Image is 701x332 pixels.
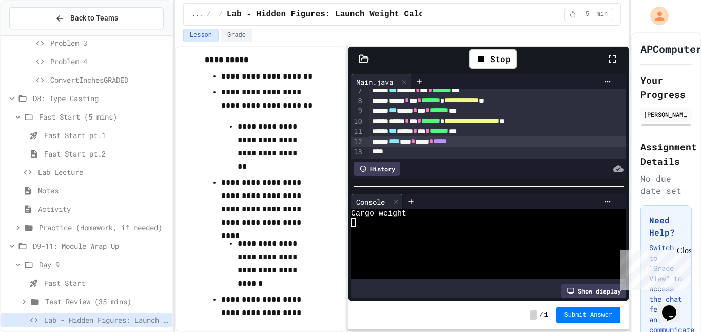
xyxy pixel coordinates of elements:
[50,56,168,67] span: Problem 4
[351,137,364,147] div: 12
[544,311,548,319] span: 1
[579,10,596,18] span: 5
[50,74,168,85] span: ConvertInchesGRADED
[39,222,168,233] span: Practice (Homework, if needed)
[539,311,543,319] span: /
[351,197,390,207] div: Console
[351,147,364,158] div: 13
[644,110,689,119] div: [PERSON_NAME]
[44,315,168,325] span: Lab - Hidden Figures: Launch Weight Calculator
[45,296,168,307] span: Test Review (35 mins)
[38,167,168,178] span: Lab Lecture
[351,86,364,96] div: 7
[469,49,517,69] div: Stop
[221,29,252,42] button: Grade
[44,148,168,159] span: Fast Start pt.2
[183,29,219,42] button: Lesson
[351,74,411,89] div: Main.java
[39,259,168,270] span: Day 9
[50,37,168,48] span: Problem 3
[219,10,223,18] span: /
[33,93,168,104] span: D8: Type Casting
[640,140,692,168] h2: Assignment Details
[351,76,398,87] div: Main.java
[351,209,406,218] span: Cargo weight
[640,73,692,102] h2: Your Progress
[4,4,71,65] div: Chat with us now!Close
[616,246,691,290] iframe: chat widget
[530,310,537,320] span: -
[649,214,683,239] h3: Need Help?
[38,185,168,196] span: Notes
[9,7,164,29] button: Back to Teams
[227,8,454,21] span: Lab - Hidden Figures: Launch Weight Calculator
[351,194,403,209] div: Console
[351,127,364,137] div: 11
[44,278,168,288] span: Fast Start
[564,311,613,319] span: Submit Answer
[351,106,364,116] div: 9
[561,284,626,298] div: Show display
[556,307,621,323] button: Submit Answer
[207,10,210,18] span: /
[70,13,118,24] span: Back to Teams
[354,162,400,176] div: History
[351,158,364,168] div: 14
[351,96,364,106] div: 8
[639,4,671,28] div: My Account
[658,291,691,322] iframe: chat widget
[640,172,692,197] div: No due date set
[351,116,364,127] div: 10
[33,241,168,251] span: D9-11: Module Wrap Up
[38,204,168,214] span: Activity
[39,111,168,122] span: Fast Start (5 mins)
[192,10,203,18] span: ...
[44,130,168,141] span: Fast Start pt.1
[597,10,608,18] span: min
